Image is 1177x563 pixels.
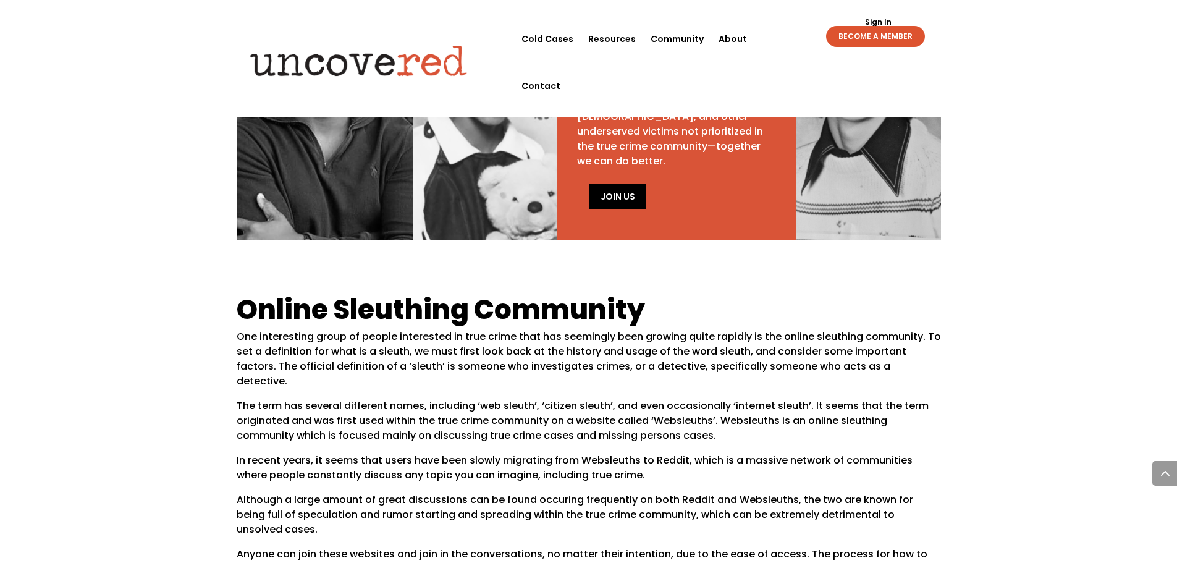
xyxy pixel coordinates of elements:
a: Cold Cases [521,15,573,62]
a: Sign In [858,19,898,26]
img: Uncovered logo [240,36,478,85]
a: About [719,15,747,62]
a: Contact [521,62,560,109]
span: One interesting group of people interested in true crime that has seemingly been growing quite ra... [237,329,941,388]
p: In recent years, it seems that users have been slowly migrating from Websleuths to Reddit, which ... [237,453,941,493]
h1: Online Sleuthing Community [237,295,941,329]
a: BECOME A MEMBER [826,26,925,47]
a: Community [651,15,704,62]
p: The term has several different names, including ‘web sleuth’, ‘citizen sleuth’, and even occasion... [237,399,941,453]
a: Resources [588,15,636,62]
p: Although a large amount of great discussions can be found occuring frequently on both Reddit and ... [237,493,941,547]
a: Join Us [589,184,646,209]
